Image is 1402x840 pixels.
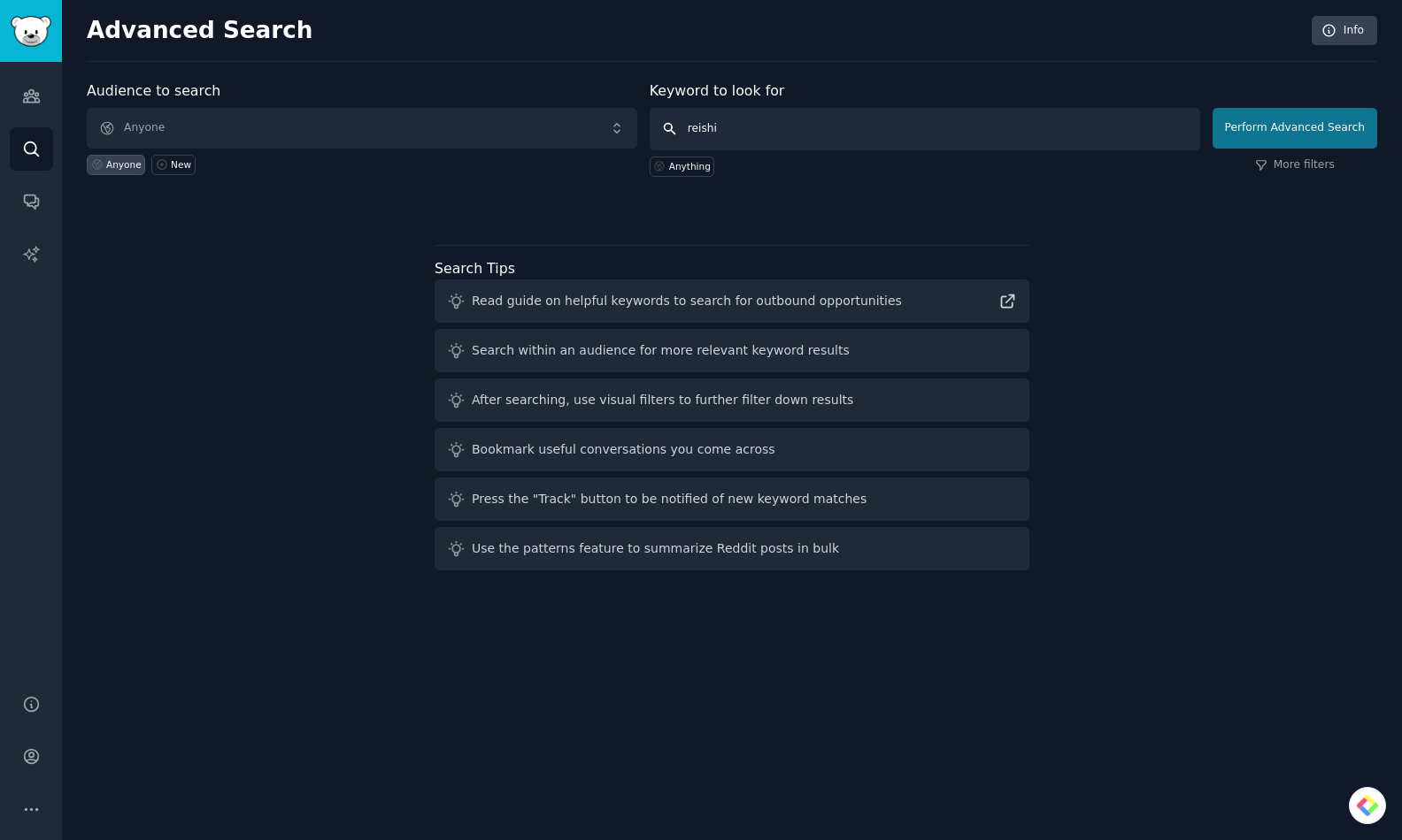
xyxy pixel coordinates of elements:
div: Use the patterns feature to summarize Reddit posts in bulk [472,539,839,558]
button: Perform Advanced Search [1213,108,1377,149]
div: Read guide on helpful keywords to search for outbound opportunities [472,292,902,310]
input: Any keyword [650,108,1200,150]
label: Keyword to look for [650,82,785,99]
h2: Advanced Search [87,17,1302,45]
div: New [171,158,191,171]
div: Press the "Track" button to be notified of new keyword matches [472,490,867,508]
a: Info [1312,16,1377,46]
div: Anything [669,160,711,172]
a: More filters [1255,157,1335,173]
label: Search Tips [435,260,515,277]
div: Anyone [106,158,142,171]
label: Audience to search [87,82,220,99]
button: Anyone [87,108,637,149]
div: Search within an audience for more relevant keyword results [472,341,850,360]
div: Bookmark useful conversations you come across [472,440,775,459]
div: After searching, use visual filters to further filter down results [472,391,853,409]
a: New [151,155,195,175]
img: GummySearch logo [11,16,51,47]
